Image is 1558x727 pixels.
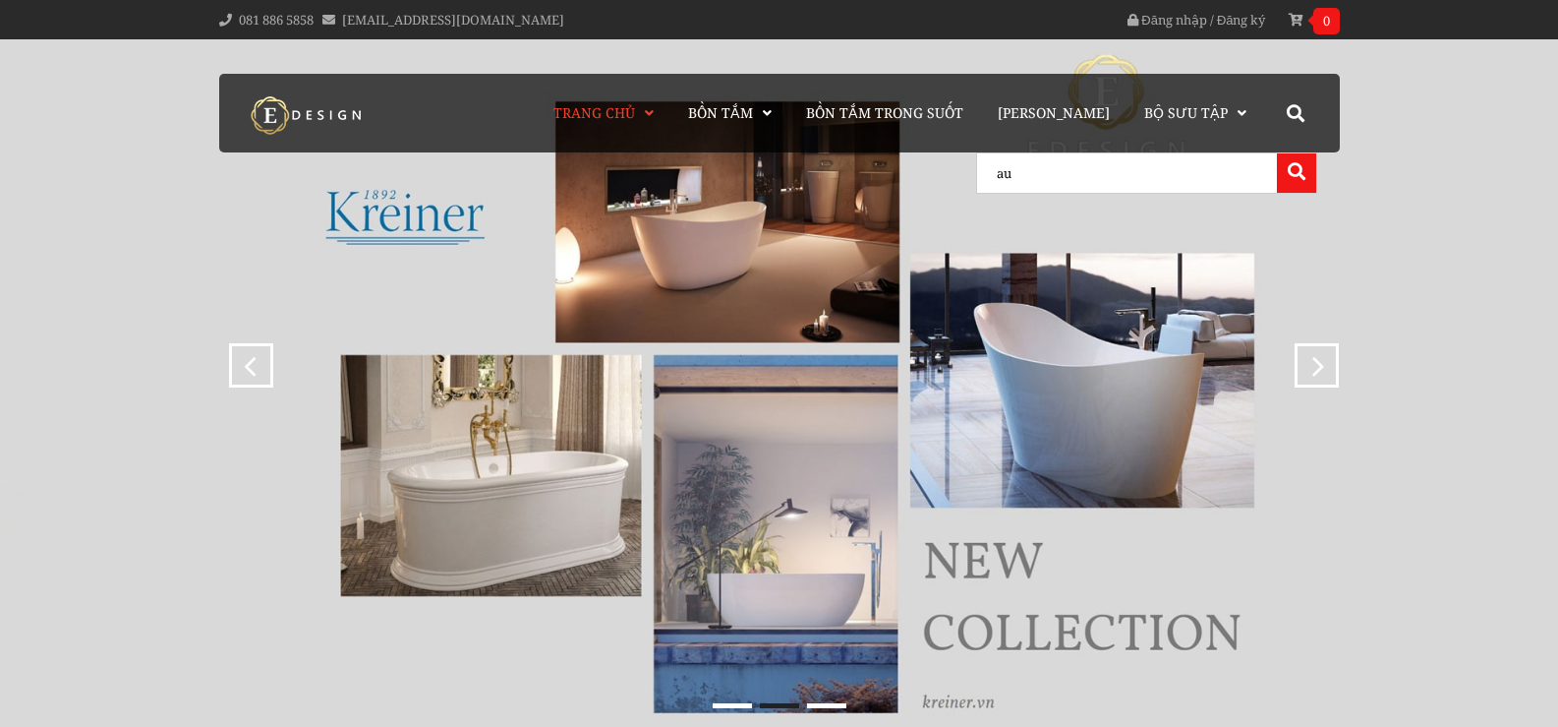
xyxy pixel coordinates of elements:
a: Bộ Sưu Tập [1129,74,1261,152]
span: / [1210,11,1214,29]
input: Tìm kiếm... [977,153,1272,193]
span: [PERSON_NAME] [998,103,1110,122]
a: 081 886 5858 [239,11,314,29]
a: Bồn Tắm [673,74,786,152]
a: [EMAIL_ADDRESS][DOMAIN_NAME] [342,11,564,29]
a: [PERSON_NAME] [983,74,1125,152]
span: Trang chủ [553,103,635,122]
a: Bồn Tắm Trong Suốt [791,74,978,152]
img: logo Kreiner Germany - Edesign Interior [234,95,381,135]
span: Bồn Tắm [688,103,753,122]
a: Trang chủ [544,74,668,152]
span: Bồn Tắm Trong Suốt [806,103,963,122]
div: prev [234,343,259,368]
span: Bộ Sưu Tập [1144,103,1228,122]
span: 0 [1313,8,1340,34]
div: next [1299,343,1324,368]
